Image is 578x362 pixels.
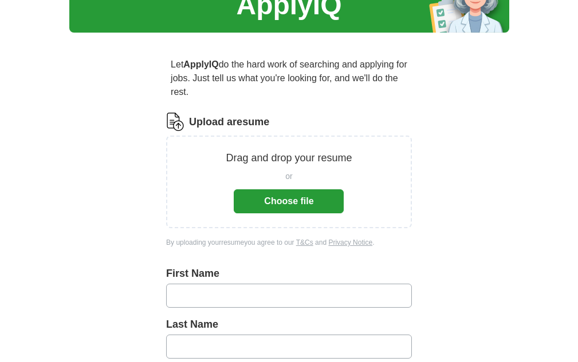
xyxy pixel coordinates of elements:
label: Last Name [166,317,412,332]
button: Choose file [234,189,344,213]
p: Drag and drop your resume [226,150,352,166]
label: Upload a resume [189,114,269,130]
a: T&Cs [296,238,313,246]
a: Privacy Notice [328,238,372,246]
p: Let do the hard work of searching and applying for jobs. Just tell us what you're looking for, an... [166,53,412,104]
span: or [285,170,292,182]
div: By uploading your resume you agree to our and . [166,237,412,248]
label: First Name [166,266,412,281]
img: CV Icon [166,113,184,131]
strong: ApplyIQ [183,59,218,69]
